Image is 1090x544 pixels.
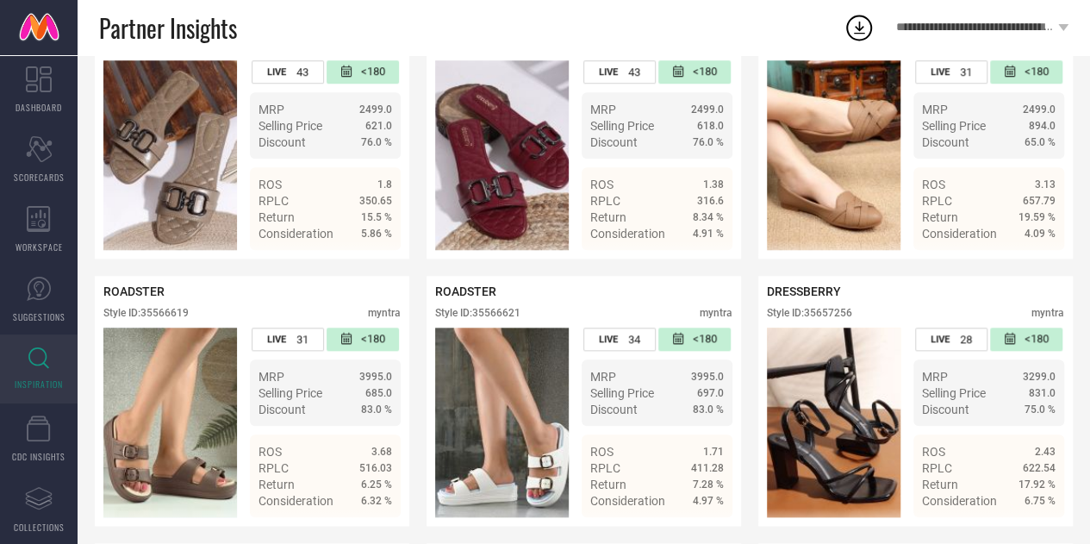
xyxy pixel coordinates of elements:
[267,334,286,345] span: LIVE
[1025,228,1056,240] span: 4.09 %
[922,210,958,224] span: Return
[922,135,969,149] span: Discount
[590,445,614,459] span: ROS
[691,103,724,116] span: 2499.0
[258,445,282,459] span: ROS
[922,227,997,241] span: Consideration
[1023,103,1056,116] span: 2499.0
[922,445,945,459] span: ROS
[767,60,900,250] img: Style preview image
[258,227,333,241] span: Consideration
[691,462,724,474] span: 411.28
[590,194,620,208] span: RPLC
[327,60,399,84] div: Number of days since the style was first listed on the platform
[103,60,237,250] div: Click to view image
[922,403,969,416] span: Discount
[628,66,640,78] span: 43
[258,461,289,475] span: RPLC
[697,387,724,399] span: 697.0
[922,494,997,508] span: Consideration
[697,195,724,207] span: 316.6
[668,258,724,272] a: Details
[361,478,392,491] span: 6.25 %
[359,371,392,383] span: 3995.0
[13,310,65,323] span: SUGGESTIONS
[697,120,724,132] span: 618.0
[922,370,948,384] span: MRP
[365,120,392,132] span: 621.0
[435,60,569,250] img: Style preview image
[15,378,63,391] span: INSPIRATION
[1023,371,1056,383] span: 3299.0
[361,403,392,416] span: 83.0 %
[700,307,732,319] div: myntra
[922,478,958,491] span: Return
[258,370,284,384] span: MRP
[353,525,392,539] span: Details
[693,228,724,240] span: 4.91 %
[1029,387,1056,399] span: 831.0
[12,450,65,463] span: CDC INSIGHTS
[658,328,731,351] div: Number of days since the style was first listed on the platform
[258,119,322,133] span: Selling Price
[258,194,289,208] span: RPLC
[252,328,324,351] div: Number of days the style has been live on the platform
[693,65,717,79] span: <180
[658,60,731,84] div: Number of days since the style was first listed on the platform
[685,525,724,539] span: Details
[359,195,392,207] span: 350.65
[336,525,392,539] a: Details
[258,103,284,116] span: MRP
[103,307,189,319] div: Style ID: 35566619
[1018,211,1056,223] span: 19.59 %
[691,371,724,383] span: 3995.0
[1025,332,1049,347] span: <180
[922,178,945,191] span: ROS
[590,210,626,224] span: Return
[703,446,724,458] span: 1.71
[296,333,308,346] span: 31
[361,228,392,240] span: 5.86 %
[1017,525,1056,539] span: Details
[258,178,282,191] span: ROS
[703,178,724,191] span: 1.38
[14,521,65,534] span: COLLECTIONS
[590,178,614,191] span: ROS
[767,328,900,517] img: Style preview image
[258,135,306,149] span: Discount
[1035,446,1056,458] span: 2.43
[922,119,986,133] span: Selling Price
[103,60,237,250] img: Style preview image
[590,370,616,384] span: MRP
[16,101,62,114] span: DASHBOARD
[931,334,950,345] span: LIVE
[377,178,392,191] span: 1.8
[1025,136,1056,148] span: 65.0 %
[590,103,616,116] span: MRP
[1025,403,1056,416] span: 75.0 %
[435,307,520,319] div: Style ID: 35566621
[435,60,569,250] div: Click to view image
[361,495,392,507] span: 6.32 %
[1025,495,1056,507] span: 6.75 %
[590,227,665,241] span: Consideration
[435,328,569,517] img: Style preview image
[336,258,392,272] a: Details
[103,285,165,298] span: ROADSTER
[767,307,852,319] div: Style ID: 35657256
[1025,65,1049,79] span: <180
[359,103,392,116] span: 2499.0
[103,328,237,517] img: Style preview image
[590,119,654,133] span: Selling Price
[668,525,724,539] a: Details
[327,328,399,351] div: Number of days since the style was first listed on the platform
[103,328,237,517] div: Click to view image
[1023,462,1056,474] span: 622.54
[14,171,65,184] span: SCORECARDS
[1000,525,1056,539] a: Details
[16,241,63,253] span: WORKSPACE
[258,403,306,416] span: Discount
[1023,195,1056,207] span: 657.79
[693,403,724,416] span: 83.0 %
[371,446,392,458] span: 3.68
